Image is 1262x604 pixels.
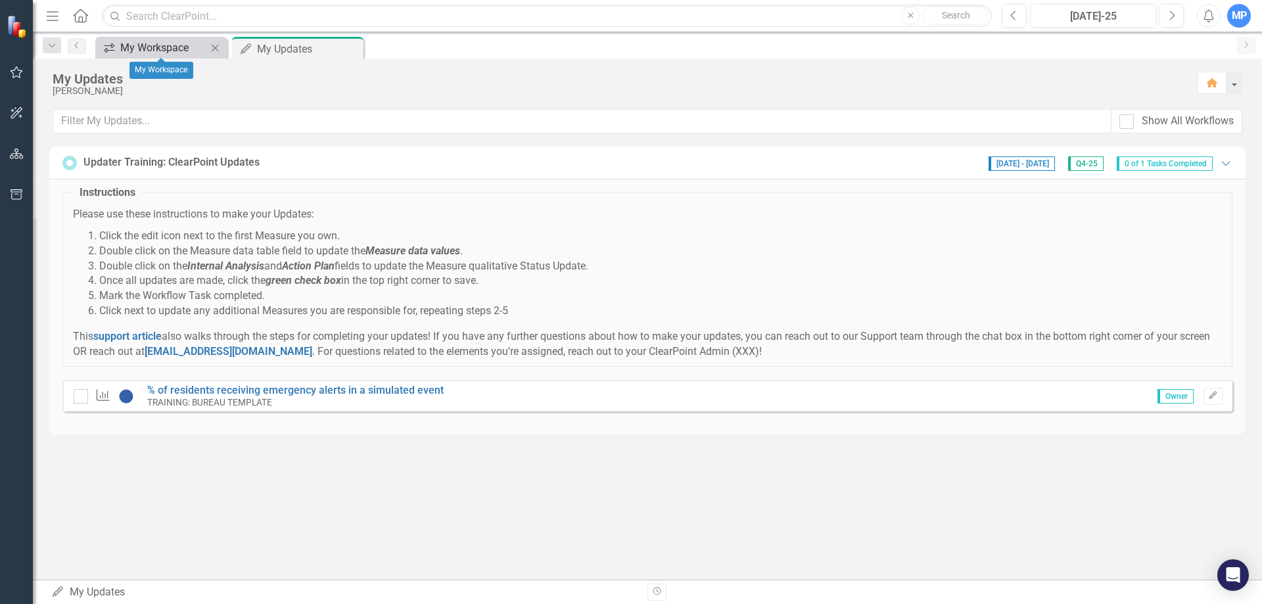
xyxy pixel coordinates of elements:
[99,304,1222,319] li: Click next to update any additional Measures you are responsible for, repeating steps 2-5
[942,10,970,20] span: Search
[99,289,1222,304] li: Mark the Workflow Task completed.
[1117,156,1213,171] span: 0 of 1 Tasks Completed
[989,156,1055,171] span: [DATE] - [DATE]
[53,109,1111,133] input: Filter My Updates...
[102,5,992,28] input: Search ClearPoint...
[83,155,260,170] div: Updater Training: ClearPoint Updates
[99,39,207,56] a: My Workspace
[51,585,638,600] div: My Updates
[129,62,193,79] div: My Workspace
[99,244,1222,259] li: Double click on the Measure data table field to update the .
[99,273,1222,289] li: Once all updates are made, click the in the top right corner to save.
[147,397,272,407] small: TRAINING: BUREAU TEMPLATE
[257,41,360,57] div: My Updates
[1035,9,1152,24] div: [DATE]-25
[1068,156,1104,171] span: Q4-25
[73,207,1222,222] p: Please use these instructions to make your Updates:
[53,86,1184,96] div: [PERSON_NAME]
[1142,114,1234,129] div: Show All Workflows
[7,15,30,38] img: ClearPoint Strategy
[118,388,134,404] img: No Information
[923,7,989,25] button: Search
[282,260,335,272] em: Action Plan
[99,259,1222,274] li: Double click on the and fields to update the Measure qualitative Status Update.
[120,39,207,56] div: My Workspace
[99,229,1222,244] li: Click the edit icon next to the first Measure you own.
[1030,4,1156,28] button: [DATE]-25
[1227,4,1251,28] button: MP
[1157,389,1194,404] span: Owner
[1217,559,1249,591] div: Open Intercom Messenger
[53,72,1184,86] div: My Updates
[145,345,312,358] a: [EMAIL_ADDRESS][DOMAIN_NAME]
[266,274,341,287] em: green check box
[187,260,264,272] em: Internal Analysis
[147,384,444,396] a: % of residents receiving emergency alerts in a simulated event
[73,329,1222,360] p: This also walks through the steps for completing your updates! If you have any further questions ...
[365,244,460,257] em: Measure data values
[73,185,142,200] legend: Instructions
[93,330,162,342] a: support article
